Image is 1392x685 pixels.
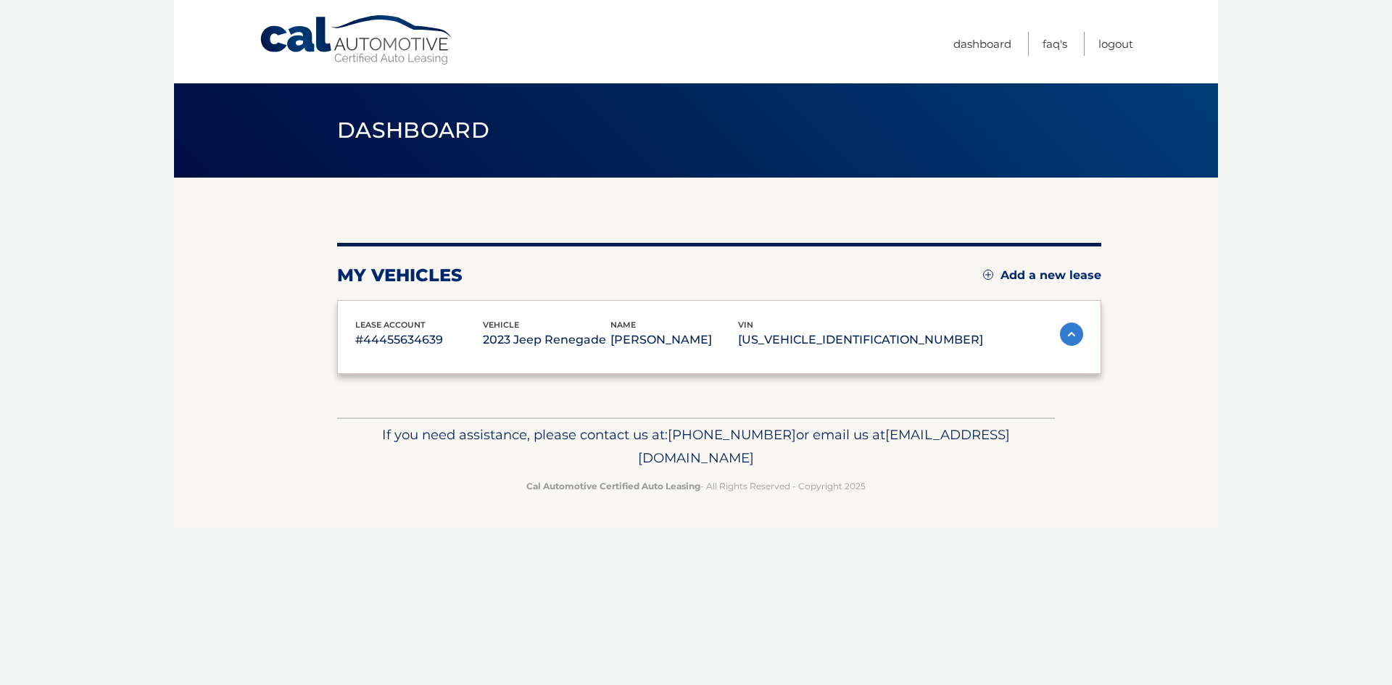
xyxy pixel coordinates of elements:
span: [PHONE_NUMBER] [668,426,796,443]
span: vehicle [483,320,519,330]
span: name [610,320,636,330]
a: Logout [1098,32,1133,56]
a: Cal Automotive [259,14,455,66]
p: 2023 Jeep Renegade [483,330,610,350]
img: add.svg [983,270,993,280]
span: Dashboard [337,117,489,144]
strong: Cal Automotive Certified Auto Leasing [526,481,700,491]
p: #44455634639 [355,330,483,350]
a: Dashboard [953,32,1011,56]
p: [PERSON_NAME] [610,330,738,350]
p: - All Rights Reserved - Copyright 2025 [347,478,1045,494]
p: If you need assistance, please contact us at: or email us at [347,423,1045,470]
span: lease account [355,320,426,330]
span: vin [738,320,753,330]
img: accordion-active.svg [1060,323,1083,346]
a: Add a new lease [983,268,1101,283]
h2: my vehicles [337,265,463,286]
p: [US_VEHICLE_IDENTIFICATION_NUMBER] [738,330,983,350]
a: FAQ's [1043,32,1067,56]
